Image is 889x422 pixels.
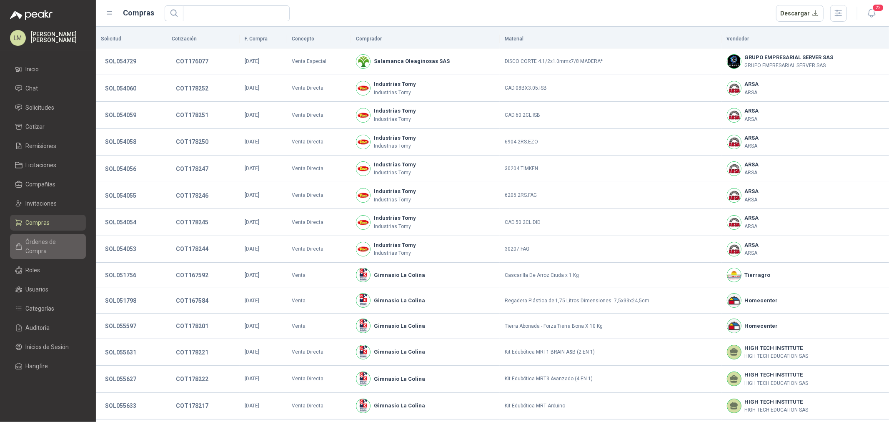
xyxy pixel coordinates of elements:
[245,192,259,198] span: [DATE]
[172,215,213,230] button: COT178245
[356,372,370,386] img: Company Logo
[172,161,213,176] button: COT178247
[245,166,259,171] span: [DATE]
[356,135,370,149] img: Company Logo
[240,30,287,48] th: F. Compra
[172,188,213,203] button: COT178246
[10,138,86,154] a: Remisiones
[172,345,213,360] button: COT178221
[745,53,834,62] b: GRUPO EMPRESARIAL SERVER SAS
[10,196,86,211] a: Invitaciones
[727,188,741,202] img: Company Logo
[287,209,351,236] td: Venta Directa
[776,5,824,22] button: Descargar
[727,294,741,307] img: Company Logo
[10,234,86,259] a: Órdenes de Compra
[727,216,741,229] img: Company Logo
[745,89,759,97] p: ARSA
[745,271,771,279] b: Tierragro
[287,102,351,128] td: Venta Directa
[287,339,351,366] td: Venta Directa
[245,139,259,145] span: [DATE]
[745,223,759,231] p: ARSA
[10,157,86,173] a: Licitaciones
[10,100,86,116] a: Solicitudes
[500,102,722,128] td: CAD.60.2CL.ISB
[287,48,351,75] td: Venta Especial
[374,134,416,142] b: Industrias Tomy
[10,262,86,278] a: Roles
[356,55,370,68] img: Company Logo
[26,237,78,256] span: Órdenes de Compra
[101,54,140,69] button: SOL054729
[31,31,86,43] p: [PERSON_NAME] [PERSON_NAME]
[10,358,86,374] a: Hangfire
[245,376,259,382] span: [DATE]
[101,81,140,96] button: SOL054060
[287,393,351,419] td: Venta Directa
[101,215,140,230] button: SOL054054
[10,320,86,336] a: Auditoria
[287,314,351,339] td: Venta
[26,122,45,131] span: Cotizar
[374,223,416,231] p: Industrias Tomy
[10,176,86,192] a: Compañías
[26,285,49,294] span: Usuarios
[500,75,722,102] td: CAD.08BX3.05.ISB
[872,4,884,12] span: 22
[10,301,86,316] a: Categorías
[26,65,39,74] span: Inicio
[864,6,879,21] button: 22
[745,187,759,196] b: ARSA
[727,55,741,68] img: Company Logo
[245,403,259,409] span: [DATE]
[26,218,50,227] span: Compras
[167,30,240,48] th: Cotización
[745,214,759,222] b: ARSA
[500,236,722,263] td: 30207.FAG
[172,241,213,256] button: COT178244
[374,187,416,196] b: Industrias Tomy
[745,406,809,414] p: HIGH TECH EDUCATION SAS
[172,54,213,69] button: COT176077
[101,188,140,203] button: SOL054055
[500,156,722,182] td: 30204.TIMKEN
[374,214,416,222] b: Industrias Tomy
[101,372,140,387] button: SOL055627
[245,246,259,252] span: [DATE]
[722,30,889,48] th: Vendedor
[356,294,370,307] img: Company Logo
[172,372,213,387] button: COT178222
[745,344,809,352] b: HIGH TECH INSTITUTE
[374,249,416,257] p: Industrias Tomy
[356,188,370,202] img: Company Logo
[727,81,741,95] img: Company Logo
[245,323,259,329] span: [DATE]
[727,108,741,122] img: Company Logo
[26,362,48,371] span: Hangfire
[245,298,259,304] span: [DATE]
[374,80,416,88] b: Industrias Tomy
[374,322,425,330] b: Gimnasio La Colina
[172,134,213,149] button: COT178250
[10,119,86,135] a: Cotizar
[500,48,722,75] td: DISCO CORTE 4.1/2x1.0mmx7/8 MADERA*
[374,271,425,279] b: Gimnasio La Colina
[374,142,416,150] p: Industrias Tomy
[245,112,259,118] span: [DATE]
[101,161,140,176] button: SOL054056
[745,398,809,406] b: HIGH TECH INSTITUTE
[245,349,259,355] span: [DATE]
[745,352,809,360] p: HIGH TECH EDUCATION SAS
[500,314,722,339] td: Tierra Abonada - Forza Tierra Bona X 10 Kg
[172,268,213,283] button: COT167592
[500,288,722,314] td: Regadera Plástica de 1,75 Litros Dimensiones: 7,5x33x24,5cm
[356,242,370,256] img: Company Logo
[26,266,40,275] span: Roles
[374,107,416,115] b: Industrias Tomy
[745,116,759,123] p: ARSA
[727,242,741,256] img: Company Logo
[356,162,370,176] img: Company Logo
[26,84,38,93] span: Chat
[374,402,425,410] b: Gimnasio La Colina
